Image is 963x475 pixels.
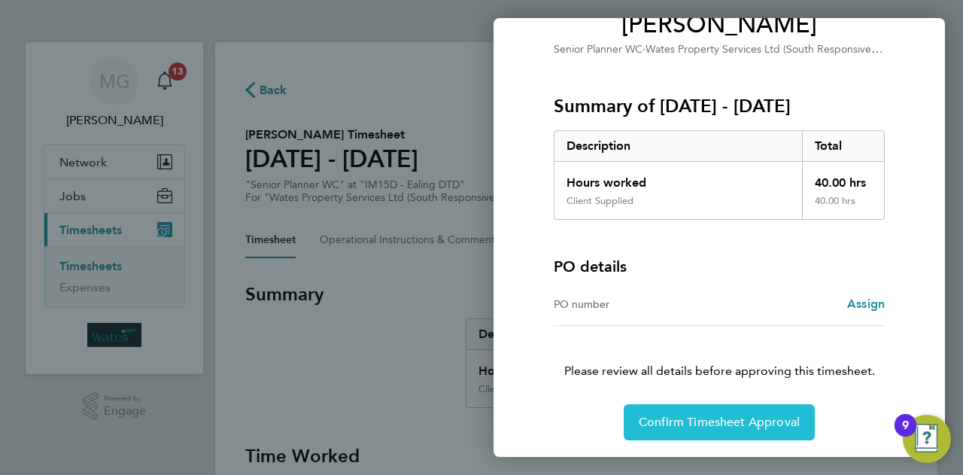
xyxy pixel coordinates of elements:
span: Confirm Timesheet Approval [639,415,800,430]
span: Wates Property Services Ltd (South Responsive Maintenance) [646,41,939,56]
span: · [643,43,646,56]
div: 40.00 hrs [802,195,885,219]
div: Client Supplied [567,195,633,207]
span: Senior Planner WC [554,43,643,56]
div: Description [554,131,802,161]
button: Confirm Timesheet Approval [624,404,815,440]
div: Summary of 02 - 08 Aug 2025 [554,130,885,220]
a: Assign [847,295,885,313]
span: Assign [847,297,885,311]
p: Please review all details before approving this timesheet. [536,326,903,380]
h3: Summary of [DATE] - [DATE] [554,94,885,118]
span: [PERSON_NAME] [554,10,885,40]
div: Total [802,131,885,161]
button: Open Resource Center, 9 new notifications [903,415,951,463]
div: 9 [902,425,909,445]
div: PO number [554,295,719,313]
h4: PO details [554,256,627,277]
div: 40.00 hrs [802,162,885,195]
div: Hours worked [554,162,802,195]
